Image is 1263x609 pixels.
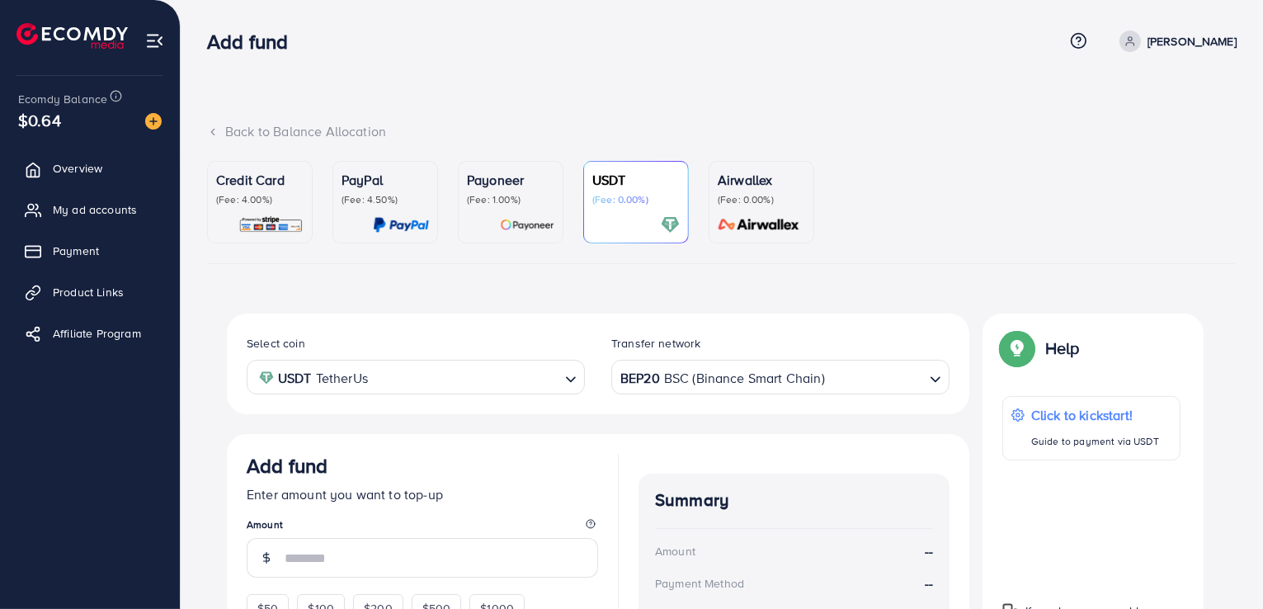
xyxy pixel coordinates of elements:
strong: -- [925,574,933,593]
img: card [238,215,304,234]
a: Product Links [12,276,167,309]
img: image [145,113,162,130]
strong: -- [925,542,933,561]
p: Credit Card [216,170,304,190]
span: Product Links [53,284,124,300]
img: coin [259,371,274,385]
input: Search for option [373,365,558,390]
p: (Fee: 1.00%) [467,193,554,206]
div: Back to Balance Allocation [207,122,1237,141]
p: USDT [592,170,680,190]
p: Click to kickstart! [1031,405,1159,425]
p: (Fee: 4.00%) [216,193,304,206]
iframe: Chat [1193,535,1251,597]
a: [PERSON_NAME] [1113,31,1237,52]
span: Affiliate Program [53,325,141,342]
p: Enter amount you want to top-up [247,484,598,504]
a: Payment [12,234,167,267]
p: Payoneer [467,170,554,190]
input: Search for option [827,365,923,390]
img: menu [145,31,164,50]
legend: Amount [247,517,598,538]
span: $0.64 [18,108,61,132]
img: card [500,215,554,234]
span: BSC (Binance Smart Chain) [664,366,825,390]
img: logo [16,23,128,49]
p: (Fee: 0.00%) [592,193,680,206]
label: Select coin [247,335,305,352]
span: Ecomdy Balance [18,91,107,107]
label: Transfer network [611,335,701,352]
div: Amount [655,543,695,559]
p: [PERSON_NAME] [1148,31,1237,51]
p: PayPal [342,170,429,190]
span: Overview [53,160,102,177]
p: Help [1045,338,1080,358]
img: Popup guide [1002,333,1032,363]
div: Payment Method [655,575,744,592]
img: card [373,215,429,234]
span: TetherUs [316,366,368,390]
h3: Add fund [247,454,328,478]
span: Payment [53,243,99,259]
a: Affiliate Program [12,317,167,350]
a: My ad accounts [12,193,167,226]
p: (Fee: 4.50%) [342,193,429,206]
img: card [661,215,680,234]
strong: BEP20 [620,366,660,390]
strong: USDT [278,366,312,390]
a: Overview [12,152,167,185]
p: (Fee: 0.00%) [718,193,805,206]
h4: Summary [655,490,933,511]
p: Airwallex [718,170,805,190]
p: Guide to payment via USDT [1031,432,1159,451]
h3: Add fund [207,30,301,54]
div: Search for option [247,360,585,394]
span: My ad accounts [53,201,137,218]
img: card [713,215,805,234]
div: Search for option [611,360,950,394]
